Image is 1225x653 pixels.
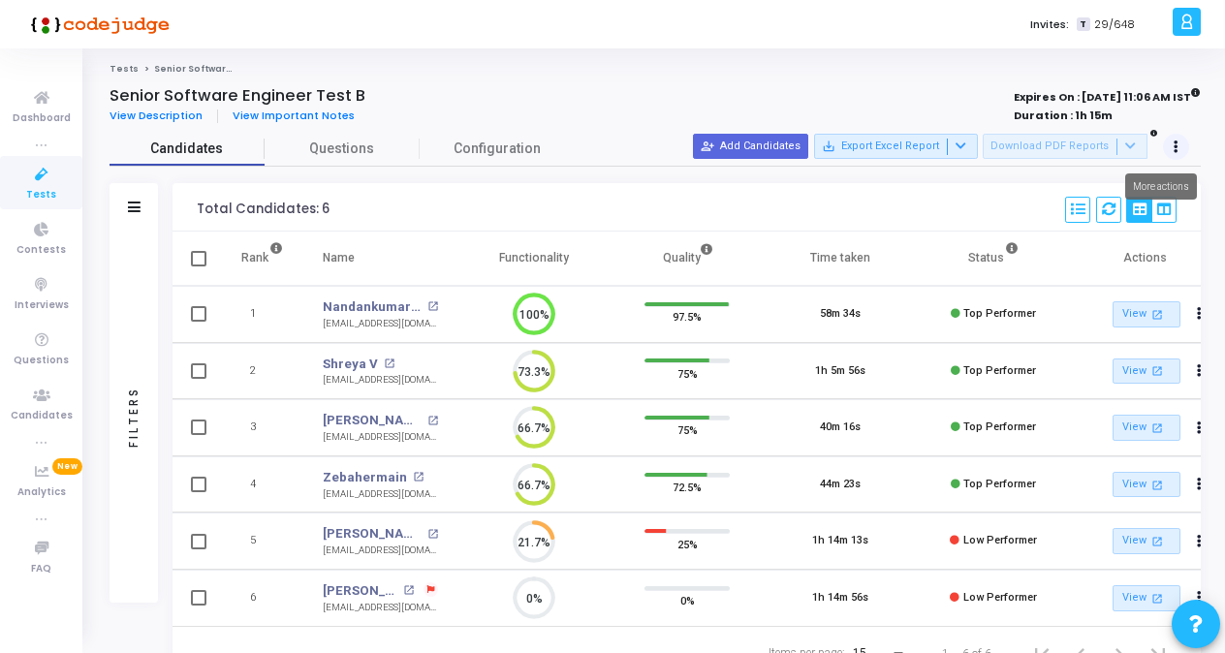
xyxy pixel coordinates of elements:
[17,484,66,501] span: Analytics
[323,430,438,445] div: [EMAIL_ADDRESS][DOMAIN_NAME]
[16,242,66,259] span: Contests
[677,420,698,440] span: 75%
[221,456,303,513] td: 4
[427,301,438,312] mat-icon: open_in_new
[427,416,438,426] mat-icon: open_in_new
[13,110,71,127] span: Dashboard
[110,63,139,75] a: Tests
[983,134,1147,159] button: Download PDF Reports
[323,468,407,487] a: Zebahermain
[154,63,311,75] span: Senior Software Engineer Test B
[384,358,394,369] mat-icon: open_in_new
[1113,528,1180,554] a: View
[323,297,423,317] a: Nandankumar A C
[221,570,303,627] td: 6
[323,524,423,544] a: [PERSON_NAME]
[221,343,303,400] td: 2
[323,317,438,331] div: [EMAIL_ADDRESS][DOMAIN_NAME]
[814,134,978,159] button: Export Excel Report
[14,353,69,369] span: Questions
[125,310,142,523] div: Filters
[110,86,365,106] h4: Senior Software Engineer Test B
[1125,173,1197,200] div: More actions
[221,399,303,456] td: 3
[221,513,303,570] td: 5
[1186,358,1213,385] button: Actions
[323,247,355,268] div: Name
[963,534,1037,546] span: Low Performer
[822,140,835,153] mat-icon: save_alt
[701,140,714,153] mat-icon: person_add_alt
[26,187,56,203] span: Tests
[963,307,1036,320] span: Top Performer
[1186,415,1213,442] button: Actions
[265,139,420,159] span: Questions
[1149,362,1166,379] mat-icon: open_in_new
[1113,415,1180,441] a: View
[1070,232,1223,286] th: Actions
[110,108,203,123] span: View Description
[963,591,1037,604] span: Low Performer
[693,134,808,159] button: Add Candidates
[673,478,702,497] span: 72.5%
[810,247,870,268] div: Time taken
[1149,590,1166,606] mat-icon: open_in_new
[1186,585,1213,612] button: Actions
[1149,420,1166,436] mat-icon: open_in_new
[820,306,861,323] div: 58m 34s
[218,109,369,122] a: View Important Notes
[323,581,398,601] a: [PERSON_NAME]
[52,458,82,475] span: New
[611,232,764,286] th: Quality
[673,307,702,326] span: 97.5%
[233,108,355,123] span: View Important Notes
[110,109,218,122] a: View Description
[1186,528,1213,555] button: Actions
[820,420,861,436] div: 40m 16s
[1113,358,1180,385] a: View
[323,487,438,502] div: [EMAIL_ADDRESS][DOMAIN_NAME]
[110,139,265,159] span: Candidates
[1014,108,1113,123] strong: Duration : 1h 15m
[963,420,1036,433] span: Top Performer
[820,477,861,493] div: 44m 23s
[1113,472,1180,498] a: View
[917,232,1070,286] th: Status
[677,534,698,553] span: 25%
[1014,84,1201,106] strong: Expires On : [DATE] 11:06 AM IST
[1094,16,1135,33] span: 29/648
[677,363,698,383] span: 75%
[1030,16,1069,33] label: Invites:
[221,286,303,343] td: 1
[963,364,1036,377] span: Top Performer
[1149,306,1166,323] mat-icon: open_in_new
[31,561,51,577] span: FAQ
[24,5,170,44] img: logo
[323,373,438,388] div: [EMAIL_ADDRESS][DOMAIN_NAME]
[1186,301,1213,328] button: Actions
[454,139,541,159] span: Configuration
[197,202,330,217] div: Total Candidates: 6
[413,472,424,482] mat-icon: open_in_new
[221,232,303,286] th: Rank
[323,411,423,430] a: [PERSON_NAME] [PERSON_NAME]
[1113,301,1180,327] a: View
[323,544,438,558] div: [EMAIL_ADDRESS][DOMAIN_NAME]
[1113,585,1180,611] a: View
[812,533,868,549] div: 1h 14m 13s
[1186,471,1213,498] button: Actions
[680,591,695,610] span: 0%
[110,63,1201,76] nav: breadcrumb
[427,529,438,540] mat-icon: open_in_new
[1077,17,1089,32] span: T
[323,601,438,615] div: [EMAIL_ADDRESS][DOMAIN_NAME]
[963,478,1036,490] span: Top Performer
[457,232,611,286] th: Functionality
[323,355,378,374] a: Shreya V
[1149,533,1166,549] mat-icon: open_in_new
[815,363,865,380] div: 1h 5m 56s
[1149,477,1166,493] mat-icon: open_in_new
[403,585,414,596] mat-icon: open_in_new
